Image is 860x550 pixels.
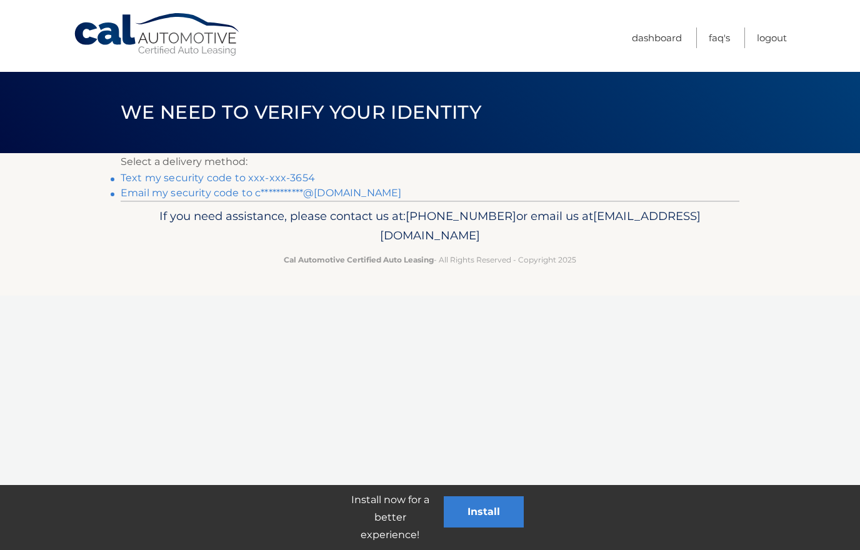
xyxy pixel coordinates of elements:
p: Select a delivery method: [121,153,739,171]
a: Cal Automotive [73,12,242,57]
span: We need to verify your identity [121,101,481,124]
a: Text my security code to xxx-xxx-3654 [121,172,315,184]
p: - All Rights Reserved - Copyright 2025 [129,253,731,266]
p: Install now for a better experience! [336,491,444,544]
button: Install [444,496,524,527]
strong: Cal Automotive Certified Auto Leasing [284,255,434,264]
span: [PHONE_NUMBER] [406,209,516,223]
p: If you need assistance, please contact us at: or email us at [129,206,731,246]
a: FAQ's [709,27,730,48]
a: Logout [757,27,787,48]
a: Dashboard [632,27,682,48]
